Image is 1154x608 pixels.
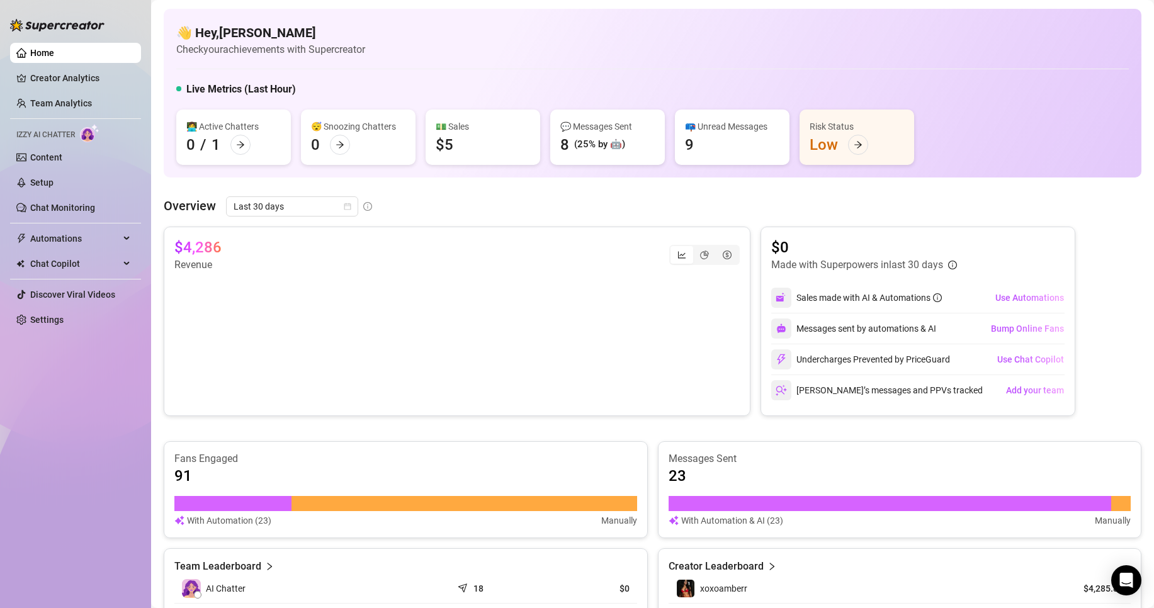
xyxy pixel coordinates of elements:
span: xoxoamberr [700,583,747,594]
span: info-circle [948,261,957,269]
button: Use Automations [995,288,1065,308]
div: Messages sent by automations & AI [771,318,936,339]
img: svg%3e [669,514,679,527]
h5: Live Metrics (Last Hour) [186,82,296,97]
span: dollar-circle [723,251,732,259]
button: Add your team [1005,380,1065,400]
article: Manually [601,514,637,527]
span: line-chart [677,251,686,259]
div: Undercharges Prevented by PriceGuard [771,349,950,369]
div: Risk Status [810,120,904,133]
article: Overview [164,196,216,215]
article: With Automation (23) [187,514,271,527]
article: Messages Sent [669,452,1131,466]
div: 1 [212,135,220,155]
div: [PERSON_NAME]’s messages and PPVs tracked [771,380,983,400]
img: logo-BBDzfeDw.svg [10,19,105,31]
a: Content [30,152,62,162]
article: 91 [174,466,192,486]
img: xoxoamberr [677,580,694,597]
div: Open Intercom Messenger [1111,565,1141,595]
span: Last 30 days [234,197,351,216]
span: Izzy AI Chatter [16,129,75,141]
span: Add your team [1006,385,1064,395]
a: Home [30,48,54,58]
article: Check your achievements with Supercreator [176,42,365,57]
img: AI Chatter [80,124,99,142]
div: 💵 Sales [436,120,530,133]
article: 23 [669,466,686,486]
button: Use Chat Copilot [997,349,1065,369]
span: send [458,580,470,593]
span: Automations [30,228,120,249]
div: 💬 Messages Sent [560,120,655,133]
span: right [767,559,776,574]
div: Sales made with AI & Automations [796,291,942,305]
article: With Automation & AI (23) [681,514,783,527]
article: $4,285.82 [1066,582,1123,595]
a: Creator Analytics [30,68,131,88]
div: 😴 Snoozing Chatters [311,120,405,133]
span: arrow-right [236,140,245,149]
span: info-circle [933,293,942,302]
article: Revenue [174,257,222,273]
div: (25% by 🤖) [574,137,625,152]
article: 18 [473,582,484,595]
div: segmented control [669,245,740,265]
div: 📪 Unread Messages [685,120,779,133]
span: info-circle [363,202,372,211]
span: arrow-right [336,140,344,149]
h4: 👋 Hey, [PERSON_NAME] [176,24,365,42]
div: 9 [685,135,694,155]
span: pie-chart [700,251,709,259]
article: Creator Leaderboard [669,559,764,574]
img: izzy-ai-chatter-avatar-DDCN_rTZ.svg [182,579,201,598]
article: $0 [552,582,630,595]
button: Bump Online Fans [990,318,1065,339]
div: 8 [560,135,569,155]
a: Chat Monitoring [30,203,95,213]
a: Setup [30,177,54,188]
article: Manually [1095,514,1131,527]
div: $5 [436,135,453,155]
article: Fans Engaged [174,452,637,466]
article: Made with Superpowers in last 30 days [771,257,943,273]
div: 0 [186,135,195,155]
span: Use Chat Copilot [997,354,1064,364]
a: Discover Viral Videos [30,290,115,300]
a: Team Analytics [30,98,92,108]
article: Team Leaderboard [174,559,261,574]
img: svg%3e [776,354,787,365]
article: $0 [771,237,957,257]
span: right [265,559,274,574]
span: AI Chatter [206,582,246,595]
div: 0 [311,135,320,155]
article: $4,286 [174,237,222,257]
span: calendar [344,203,351,210]
div: 👩‍💻 Active Chatters [186,120,281,133]
span: arrow-right [854,140,863,149]
img: svg%3e [174,514,184,527]
img: svg%3e [776,324,786,334]
img: svg%3e [776,292,787,303]
span: thunderbolt [16,234,26,244]
span: Use Automations [995,293,1064,303]
img: svg%3e [776,385,787,396]
span: Bump Online Fans [991,324,1064,334]
a: Settings [30,315,64,325]
span: Chat Copilot [30,254,120,274]
img: Chat Copilot [16,259,25,268]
